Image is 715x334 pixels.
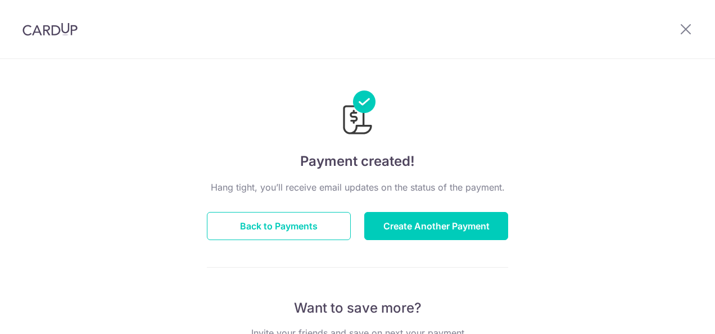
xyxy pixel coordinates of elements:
[364,212,508,240] button: Create Another Payment
[207,212,351,240] button: Back to Payments
[207,299,508,317] p: Want to save more?
[643,300,704,328] iframe: Opens a widget where you can find more information
[22,22,78,36] img: CardUp
[207,151,508,171] h4: Payment created!
[340,91,375,138] img: Payments
[207,180,508,194] p: Hang tight, you’ll receive email updates on the status of the payment.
